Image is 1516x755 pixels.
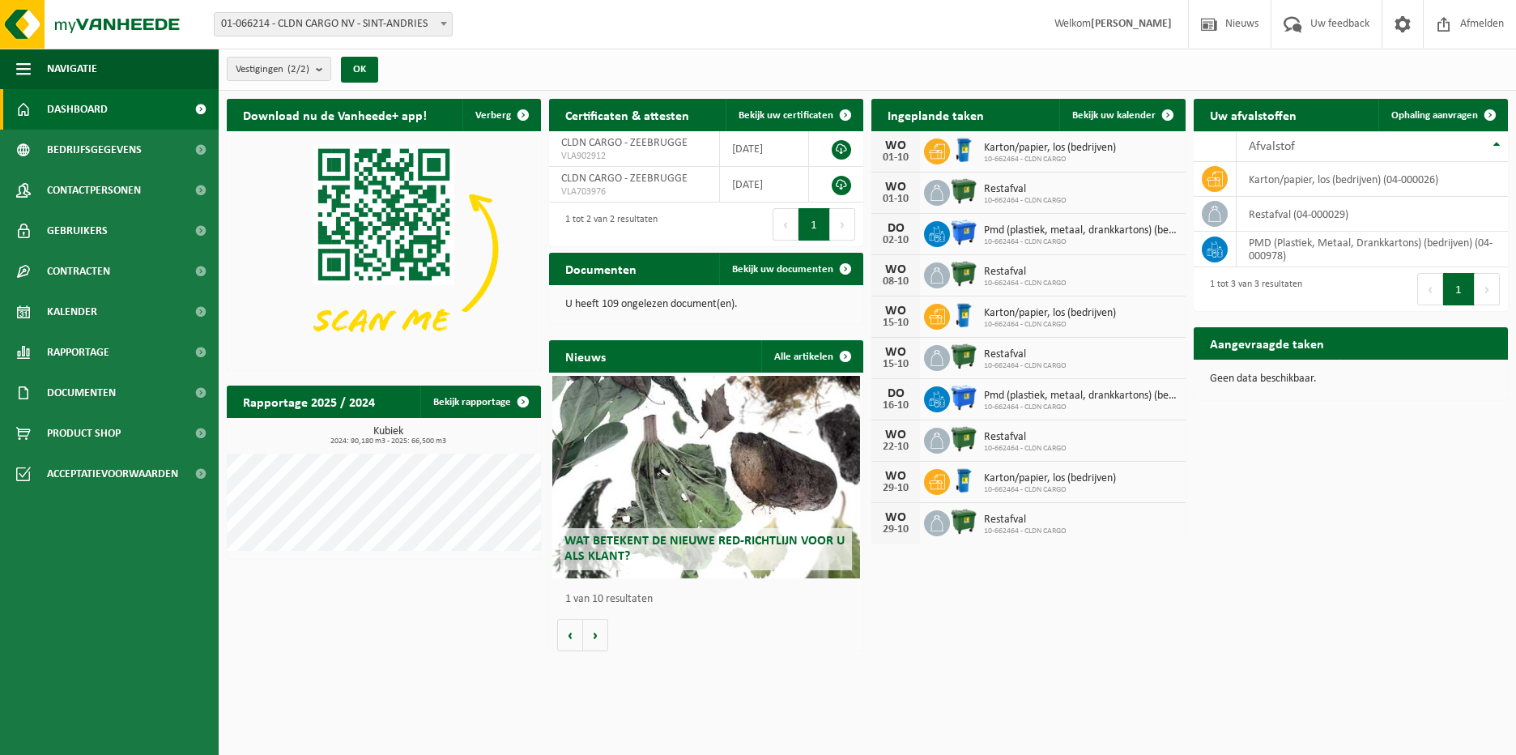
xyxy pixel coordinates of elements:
[341,57,378,83] button: OK
[879,194,912,205] div: 01-10
[879,359,912,370] div: 15-10
[47,251,110,292] span: Contracten
[984,224,1177,237] span: Pmd (plastiek, metaal, drankkartons) (bedrijven)
[1417,273,1443,305] button: Previous
[1072,110,1156,121] span: Bekijk uw kalender
[879,441,912,453] div: 22-10
[984,266,1067,279] span: Restafval
[950,467,977,494] img: WB-0240-HPE-BE-01
[561,173,688,185] span: CLDN CARGO - ZEEBRUGGE
[726,99,862,131] a: Bekijk uw certificaten
[879,152,912,164] div: 01-10
[235,426,541,446] h3: Kubiek
[879,318,912,329] div: 15-10
[561,137,688,149] span: CLDN CARGO - ZEEBRUGGE
[47,211,108,251] span: Gebruikers
[227,386,391,417] h2: Rapportage 2025 / 2024
[984,307,1116,320] span: Karton/papier, los (bedrijven)
[1202,271,1302,307] div: 1 tot 3 van 3 resultaten
[549,253,653,284] h2: Documenten
[565,594,855,605] p: 1 van 10 resultaten
[561,150,707,163] span: VLA902912
[879,524,912,535] div: 29-10
[557,619,583,651] button: Vorige
[227,99,443,130] h2: Download nu de Vanheede+ app!
[214,12,453,36] span: 01-066214 - CLDN CARGO NV - SINT-ANDRIES
[549,340,622,372] h2: Nieuws
[1194,327,1340,359] h2: Aangevraagde taken
[1194,99,1313,130] h2: Uw afvalstoffen
[235,437,541,446] span: 2024: 90,180 m3 - 2025: 66,500 m3
[1210,373,1492,385] p: Geen data beschikbaar.
[1475,273,1500,305] button: Next
[47,332,109,373] span: Rapportage
[984,183,1067,196] span: Restafval
[462,99,539,131] button: Verberg
[950,301,977,329] img: WB-0240-HPE-BE-01
[47,454,178,494] span: Acceptatievoorwaarden
[1443,273,1475,305] button: 1
[227,57,331,81] button: Vestigingen(2/2)
[47,170,141,211] span: Contactpersonen
[950,136,977,164] img: WB-0240-HPE-BE-01
[984,514,1067,527] span: Restafval
[879,400,912,412] div: 16-10
[950,219,977,246] img: WB-1100-HPE-BE-04
[475,110,511,121] span: Verberg
[215,13,452,36] span: 01-066214 - CLDN CARGO NV - SINT-ANDRIES
[879,387,912,400] div: DO
[1237,162,1508,197] td: karton/papier, los (bedrijven) (04-000026)
[984,444,1067,454] span: 10-662464 - CLDN CARGO
[984,320,1116,330] span: 10-662464 - CLDN CARGO
[984,527,1067,536] span: 10-662464 - CLDN CARGO
[236,58,309,82] span: Vestigingen
[1091,18,1172,30] strong: [PERSON_NAME]
[1237,232,1508,267] td: PMD (Plastiek, Metaal, Drankkartons) (bedrijven) (04-000978)
[552,376,860,578] a: Wat betekent de nieuwe RED-richtlijn voor u als klant?
[720,131,809,167] td: [DATE]
[950,384,977,412] img: WB-1100-HPE-BE-04
[984,361,1067,371] span: 10-662464 - CLDN CARGO
[549,99,705,130] h2: Certificaten & attesten
[1059,99,1184,131] a: Bekijk uw kalender
[950,260,977,288] img: WB-1100-HPE-GN-04
[950,177,977,205] img: WB-1100-HPE-GN-04
[227,131,541,367] img: Download de VHEPlus App
[879,222,912,235] div: DO
[1391,110,1478,121] span: Ophaling aanvragen
[761,340,862,373] a: Alle artikelen
[879,235,912,246] div: 02-10
[950,508,977,535] img: WB-1100-HPE-GN-04
[984,237,1177,247] span: 10-662464 - CLDN CARGO
[984,390,1177,403] span: Pmd (plastiek, metaal, drankkartons) (bedrijven)
[47,89,108,130] span: Dashboard
[773,208,798,241] button: Previous
[879,511,912,524] div: WO
[420,386,539,418] a: Bekijk rapportage
[879,181,912,194] div: WO
[557,207,658,242] div: 1 tot 2 van 2 resultaten
[879,346,912,359] div: WO
[47,373,116,413] span: Documenten
[739,110,833,121] span: Bekijk uw certificaten
[984,155,1116,164] span: 10-662464 - CLDN CARGO
[871,99,1000,130] h2: Ingeplande taken
[950,425,977,453] img: WB-1100-HPE-GN-04
[984,403,1177,412] span: 10-662464 - CLDN CARGO
[984,431,1067,444] span: Restafval
[561,186,707,198] span: VLA703976
[984,142,1116,155] span: Karton/papier, los (bedrijven)
[984,279,1067,288] span: 10-662464 - CLDN CARGO
[564,535,845,563] span: Wat betekent de nieuwe RED-richtlijn voor u als klant?
[1249,140,1295,153] span: Afvalstof
[1237,197,1508,232] td: restafval (04-000029)
[565,299,847,310] p: U heeft 109 ongelezen document(en).
[720,167,809,203] td: [DATE]
[879,276,912,288] div: 08-10
[950,343,977,370] img: WB-1100-HPE-GN-04
[984,196,1067,206] span: 10-662464 - CLDN CARGO
[984,472,1116,485] span: Karton/papier, los (bedrijven)
[47,413,121,454] span: Product Shop
[879,429,912,441] div: WO
[830,208,855,241] button: Next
